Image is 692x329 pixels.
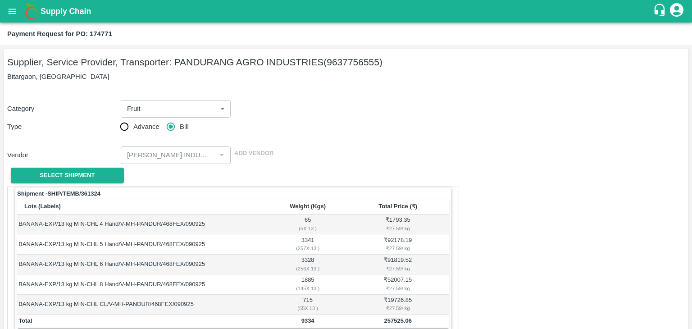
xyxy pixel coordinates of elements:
[180,122,189,132] span: Bill
[347,215,449,234] td: ₹ 1793.35
[269,234,346,254] td: 3341
[17,215,269,234] td: BANANA-EXP/13 kg M N-CHL 4 Hand/V-MH-PANDUR/468FEX/090925
[133,122,159,132] span: Advance
[41,7,91,16] b: Supply Chain
[7,30,112,37] b: Payment Request for PO: 174771
[7,72,685,82] p: Bitargaon, [GEOGRAPHIC_DATA]
[7,150,117,160] p: Vendor
[347,274,449,294] td: ₹ 52007.15
[669,2,685,21] div: account of current user
[269,295,346,315] td: 715
[7,56,685,69] h5: Supplier, Service Provider, Transporter: PANDURANG AGRO INDUSTRIES (9637756555)
[301,317,314,324] b: 9334
[348,284,447,292] div: ₹ 27.59 / kg
[17,295,269,315] td: BANANA-EXP/13 kg M N-CHL CL/V-MH-PANDUR/468FEX/090925
[40,170,95,181] span: Select Shipment
[347,234,449,254] td: ₹ 92178.19
[269,274,346,294] td: 1885
[18,317,32,324] b: Total
[269,255,346,274] td: 3328
[653,3,669,19] div: customer-support
[270,224,346,233] div: ( 5 X 13 )
[270,265,346,273] div: ( 256 X 13 )
[17,234,269,254] td: BANANA-EXP/13 kg M N-CHL 5 Hand/V-MH-PANDUR/468FEX/090925
[348,244,447,252] div: ₹ 27.59 / kg
[41,5,653,18] a: Supply Chain
[384,317,412,324] b: 257525.06
[270,244,346,252] div: ( 257 X 13 )
[17,255,269,274] td: BANANA-EXP/13 kg M N-CHL 6 Hand/V-MH-PANDUR/468FEX/090925
[348,304,447,312] div: ₹ 27.59 / kg
[290,203,326,210] b: Weight (Kgs)
[11,168,124,183] button: Select Shipment
[378,203,417,210] b: Total Price (₹)
[348,265,447,273] div: ₹ 27.59 / kg
[270,284,346,292] div: ( 145 X 13 )
[347,295,449,315] td: ₹ 19726.85
[348,224,447,233] div: ₹ 27.59 / kg
[269,215,346,234] td: 65
[17,274,269,294] td: BANANA-EXP/13 kg M N-CHL 8 Hand/V-MH-PANDUR/468FEX/090925
[7,122,120,132] p: Type
[2,1,23,22] button: open drawer
[123,149,213,161] input: Select Vendor
[24,203,61,210] b: Lots (Labels)
[17,189,100,198] strong: Shipment - SHIP/TEMB/361324
[7,104,117,114] p: Category
[23,2,41,20] img: logo
[127,104,141,114] p: Fruit
[347,255,449,274] td: ₹ 91819.52
[270,304,346,312] div: ( 55 X 13 )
